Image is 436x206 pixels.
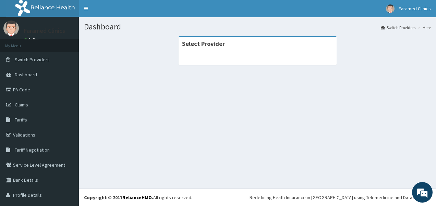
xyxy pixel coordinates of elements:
img: User Image [3,21,19,36]
strong: Select Provider [182,40,225,48]
a: Online [24,37,40,42]
a: RelianceHMO [122,194,152,201]
img: User Image [386,4,395,13]
li: Here [416,25,431,30]
span: Tariffs [15,117,27,123]
a: Switch Providers [381,25,415,30]
span: Switch Providers [15,56,50,63]
span: Tariff Negotiation [15,147,50,153]
span: Dashboard [15,72,37,78]
p: Faramed Clinics [24,28,65,34]
h1: Dashboard [84,22,431,31]
strong: Copyright © 2017 . [84,194,153,201]
span: Claims [15,102,28,108]
div: Redefining Heath Insurance in [GEOGRAPHIC_DATA] using Telemedicine and Data Science! [250,194,431,201]
footer: All rights reserved. [79,189,436,206]
span: Faramed Clinics [399,5,431,12]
